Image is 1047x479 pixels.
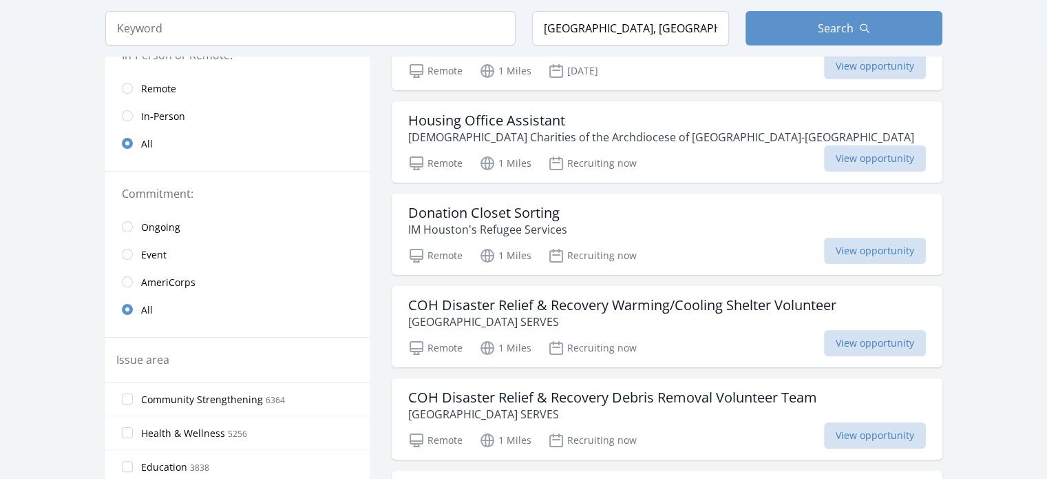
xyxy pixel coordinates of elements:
p: 1 Miles [479,432,531,449]
legend: Commitment: [122,185,353,202]
p: 1 Miles [479,247,531,264]
input: Location [532,11,729,45]
a: COH Disaster Relief & Recovery Warming/Cooling Shelter Volunteer [GEOGRAPHIC_DATA] SERVES Remote ... [392,286,942,367]
span: All [141,303,153,317]
p: [DATE] [548,63,598,79]
button: Search [745,11,942,45]
span: AmeriCorps [141,276,195,289]
p: Remote [408,432,463,449]
a: In-Person [105,102,370,130]
a: AmeriCorps [105,268,370,296]
a: Donation Closet Sorting IM Houston's Refugee Services Remote 1 Miles Recruiting now View opportunity [392,194,942,275]
p: 1 Miles [479,63,531,79]
input: Education 3838 [122,461,133,472]
p: IM Houston's Refugee Services [408,221,567,238]
p: Recruiting now [548,432,637,449]
a: Event [105,241,370,268]
span: 5256 [228,428,247,440]
a: Housing Office Assistant [DEMOGRAPHIC_DATA] Charities of the Archdiocese of [GEOGRAPHIC_DATA]-[GE... [392,101,942,183]
input: Community Strengthening 6364 [122,394,133,405]
span: Health & Wellness [141,427,225,440]
span: View opportunity [824,53,926,79]
p: Recruiting now [548,247,637,264]
a: COH Disaster Relief & Recovery Debris Removal Volunteer Team [GEOGRAPHIC_DATA] SERVES Remote 1 Mi... [392,378,942,460]
span: Event [141,248,167,262]
h3: Housing Office Assistant [408,112,914,129]
span: 3838 [190,462,209,473]
p: Recruiting now [548,155,637,172]
a: Ongoing [105,213,370,241]
span: Search [818,20,854,37]
p: Remote [408,247,463,264]
span: View opportunity [824,145,926,172]
p: [GEOGRAPHIC_DATA] SERVES [408,314,836,330]
h3: COH Disaster Relief & Recovery Warming/Cooling Shelter Volunteer [408,297,836,314]
p: Remote [408,63,463,79]
a: Remote [105,74,370,102]
h3: Donation Closet Sorting [408,205,567,221]
p: 1 Miles [479,340,531,356]
a: All [105,296,370,323]
input: Keyword [105,11,516,45]
span: View opportunity [824,330,926,356]
span: Remote [141,82,176,96]
span: Ongoing [141,221,180,234]
p: Remote [408,340,463,356]
span: View opportunity [824,422,926,449]
legend: Issue area [116,351,169,368]
a: All [105,130,370,157]
p: [DEMOGRAPHIC_DATA] Charities of the Archdiocese of [GEOGRAPHIC_DATA]-[GEOGRAPHIC_DATA] [408,129,914,145]
span: Community Strengthening [141,393,263,407]
p: Remote [408,155,463,172]
span: Education [141,460,187,474]
input: Health & Wellness 5256 [122,427,133,438]
span: 6364 [266,394,285,406]
span: All [141,137,153,151]
p: Recruiting now [548,340,637,356]
h3: COH Disaster Relief & Recovery Debris Removal Volunteer Team [408,389,817,406]
p: [GEOGRAPHIC_DATA] SERVES [408,406,817,422]
span: In-Person [141,110,185,123]
span: View opportunity [824,238,926,264]
p: 1 Miles [479,155,531,172]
